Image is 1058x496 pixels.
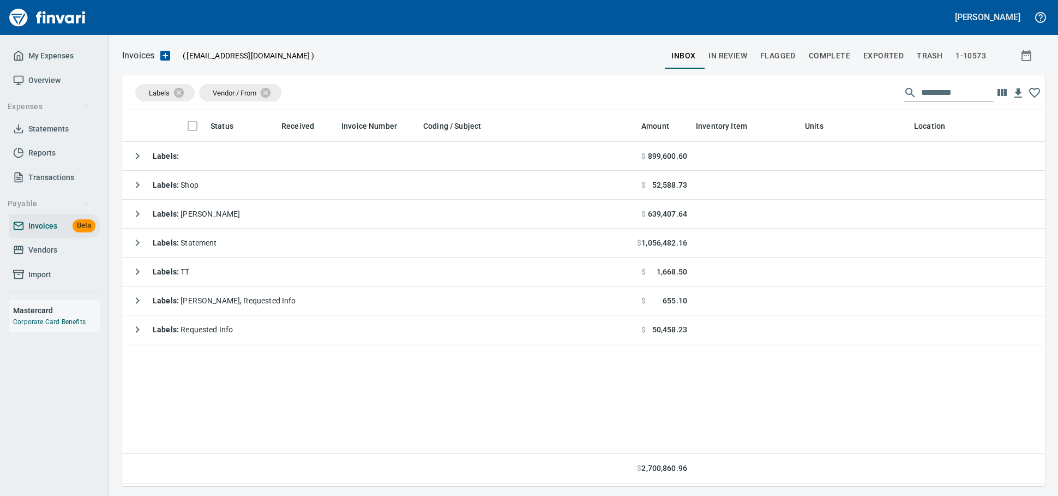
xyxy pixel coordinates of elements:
span: Vendors [28,243,57,257]
span: $ [637,237,641,248]
span: Inventory Item [696,119,761,133]
span: Exported [863,49,904,63]
button: Upload an Invoice [154,49,176,62]
span: Received [281,119,314,133]
a: Corporate Card Benefits [13,318,86,326]
button: [PERSON_NAME] [952,9,1023,26]
span: Inventory Item [696,119,747,133]
a: InvoicesBeta [9,214,100,238]
nav: breadcrumb [122,49,154,62]
span: 655.10 [663,295,687,306]
span: Amount [641,119,683,133]
span: Vendor / From [213,89,256,97]
span: Received [281,119,328,133]
a: Reports [9,141,100,165]
span: My Expenses [28,49,74,63]
strong: Labels : [153,181,181,189]
span: 52,588.73 [652,180,687,190]
span: 2,700,860.96 [641,463,687,474]
span: Status [211,119,233,133]
span: [EMAIL_ADDRESS][DOMAIN_NAME] [185,50,311,61]
span: Status [211,119,248,133]
div: Labels [135,84,195,101]
button: Choose columns to display [994,85,1010,101]
span: Location [914,119,959,133]
span: Location [914,119,945,133]
p: ( ) [176,50,314,61]
a: Overview [9,68,100,93]
span: Invoice Number [341,119,397,133]
button: Expenses [3,97,94,117]
span: Invoices [28,219,57,233]
span: Expenses [8,100,90,113]
span: 1-10573 [955,49,986,63]
a: Import [9,262,100,287]
h6: Mastercard [13,304,100,316]
span: Beta [73,219,95,232]
a: Transactions [9,165,100,190]
strong: Labels : [153,325,181,334]
span: Requested Info [153,325,233,334]
span: Labels [149,89,170,97]
span: Import [28,268,51,282]
span: $ [641,324,646,335]
span: Flagged [760,49,796,63]
span: $ [641,295,646,306]
strong: Labels : [153,238,181,247]
span: Units [805,119,838,133]
button: Show invoices within a particular date range [1010,46,1045,65]
span: Complete [809,49,850,63]
button: Click to remember these column choices [1026,85,1043,101]
span: TT [153,267,190,276]
span: [PERSON_NAME] [153,210,240,218]
span: 639,407.64 [648,208,688,219]
span: Invoice Number [341,119,411,133]
p: Invoices [122,49,154,62]
span: Amount [641,119,669,133]
span: 1,668.50 [657,266,687,277]
span: Reports [28,146,56,160]
span: Statement [153,238,217,247]
span: [PERSON_NAME], Requested Info [153,296,296,305]
span: 899,600.60 [648,151,688,162]
span: Coding / Subject [423,119,495,133]
span: 50,458.23 [652,324,687,335]
strong: Labels : [153,152,179,160]
span: Statements [28,122,69,136]
a: Statements [9,117,100,141]
h5: [PERSON_NAME] [955,11,1020,23]
span: inbox [671,49,695,63]
strong: Labels : [153,210,181,218]
div: Vendor / From [199,84,281,101]
span: Transactions [28,171,74,184]
span: Payable [8,197,90,211]
span: trash [917,49,942,63]
span: 1,056,482.16 [641,237,687,248]
strong: Labels : [153,296,181,305]
span: $ [641,151,646,162]
img: Finvari [7,4,88,31]
span: $ [641,266,646,277]
a: My Expenses [9,44,100,68]
span: $ [637,463,641,474]
span: Coding / Subject [423,119,481,133]
strong: Labels : [153,267,181,276]
button: Payable [3,194,94,214]
span: $ [641,180,646,190]
span: In Review [708,49,747,63]
span: $ [641,208,646,219]
a: Vendors [9,238,100,262]
span: Overview [28,74,61,87]
span: Units [805,119,823,133]
button: Download Table [1010,85,1026,101]
span: Shop [153,181,199,189]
